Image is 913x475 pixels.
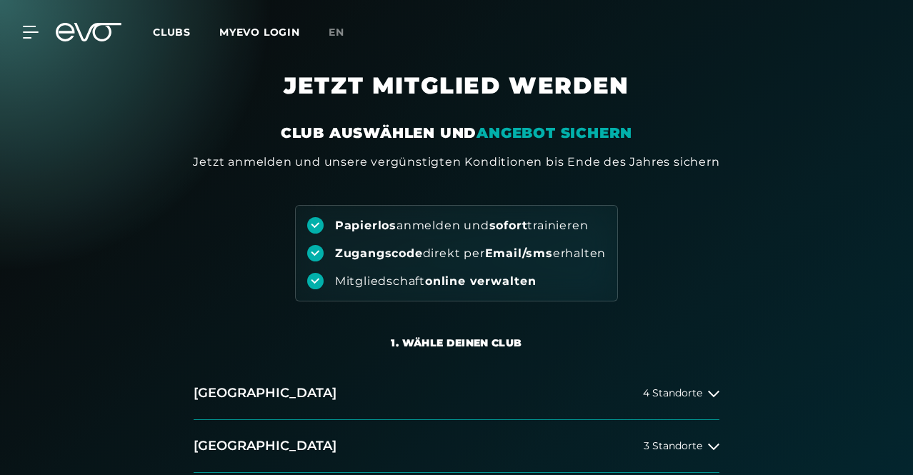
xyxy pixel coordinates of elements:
strong: online verwalten [425,274,537,288]
h2: [GEOGRAPHIC_DATA] [194,384,336,402]
span: 3 Standorte [644,441,702,451]
button: [GEOGRAPHIC_DATA]4 Standorte [194,367,719,420]
div: Jetzt anmelden und unsere vergünstigten Konditionen bis Ende des Jahres sichern [193,154,719,171]
div: direkt per erhalten [335,246,606,261]
em: ANGEBOT SICHERN [477,124,632,141]
span: Clubs [153,26,191,39]
h1: JETZT MITGLIED WERDEN [128,71,785,123]
div: 1. Wähle deinen Club [391,336,522,350]
span: 4 Standorte [643,388,702,399]
h2: [GEOGRAPHIC_DATA] [194,437,336,455]
button: [GEOGRAPHIC_DATA]3 Standorte [194,420,719,473]
a: MYEVO LOGIN [219,26,300,39]
strong: Papierlos [335,219,396,232]
a: en [329,24,361,41]
div: Mitgliedschaft [335,274,537,289]
strong: sofort [489,219,528,232]
div: anmelden und trainieren [335,218,589,234]
span: en [329,26,344,39]
strong: Zugangscode [335,246,423,260]
a: Clubs [153,25,219,39]
div: CLUB AUSWÄHLEN UND [281,123,632,143]
strong: Email/sms [485,246,553,260]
